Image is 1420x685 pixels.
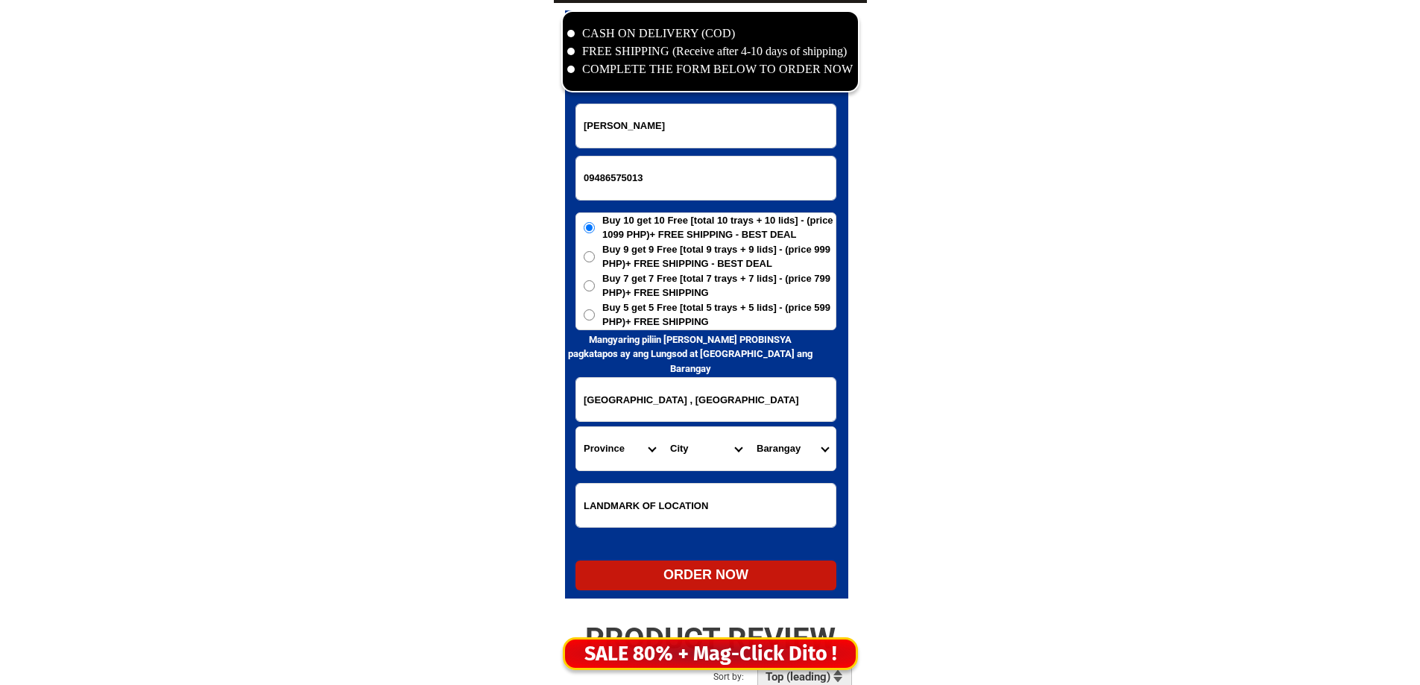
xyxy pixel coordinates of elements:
h2: Sort by: [713,670,781,684]
span: Buy 9 get 9 Free [total 9 trays + 9 lids] - (price 999 PHP)+ FREE SHIPPING - BEST DEAL [602,242,836,271]
input: Buy 7 get 7 Free [total 7 trays + 7 lids] - (price 799 PHP)+ FREE SHIPPING [584,280,595,291]
span: Buy 5 get 5 Free [total 5 trays + 5 lids] - (price 599 PHP)+ FREE SHIPPING [602,300,836,329]
input: Buy 10 get 10 Free [total 10 trays + 10 lids] - (price 1099 PHP)+ FREE SHIPPING - BEST DEAL [584,222,595,233]
div: ORDER NOW [575,565,836,585]
span: Buy 10 get 10 Free [total 10 trays + 10 lids] - (price 1099 PHP)+ FREE SHIPPING - BEST DEAL [602,213,836,242]
li: FREE SHIPPING (Receive after 4-10 days of shipping) [567,42,853,60]
h6: Mangyaring piliin [PERSON_NAME] PROBINSYA pagkatapos ay ang Lungsod at [GEOGRAPHIC_DATA] ang Bara... [565,332,816,376]
h2: PRODUCT REVIEW [554,621,867,657]
input: Buy 5 get 5 Free [total 5 trays + 5 lids] - (price 599 PHP)+ FREE SHIPPING [584,309,595,321]
input: Buy 9 get 9 Free [total 9 trays + 9 lids] - (price 999 PHP)+ FREE SHIPPING - BEST DEAL [584,251,595,262]
select: Select commune [749,427,836,470]
li: COMPLETE THE FORM BELOW TO ORDER NOW [567,60,853,78]
input: Input LANDMARKOFLOCATION [576,484,836,527]
span: Buy 7 get 7 Free [total 7 trays + 7 lids] - (price 799 PHP)+ FREE SHIPPING [602,271,836,300]
input: Input full_name [576,104,836,148]
div: SALE 80% + Mag-Click Dito ! [565,639,856,669]
li: CASH ON DELIVERY (COD) [567,25,853,42]
input: Input address [576,378,836,421]
select: Select province [576,427,663,470]
input: Input phone_number [576,157,836,200]
h2: Top (leading) [766,670,835,684]
select: Select district [663,427,749,470]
